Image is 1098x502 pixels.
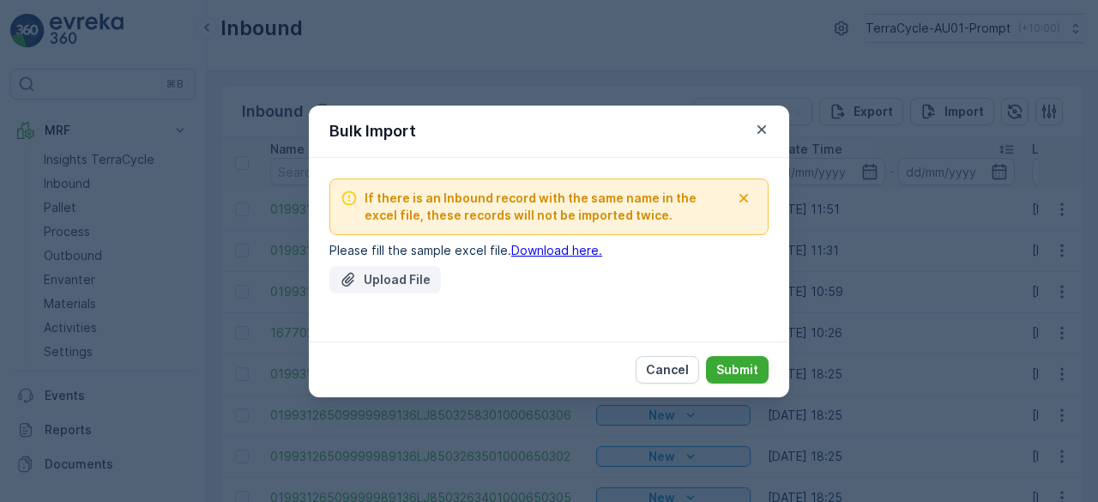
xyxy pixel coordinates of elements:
[636,356,699,384] button: Cancel
[716,361,758,378] p: Submit
[364,271,431,288] p: Upload File
[646,361,689,378] p: Cancel
[329,266,441,293] button: Upload File
[706,356,769,384] button: Submit
[365,190,730,224] span: If there is an Inbound record with the same name in the excel file, these records will not be imp...
[511,243,602,257] a: Download here.
[329,119,416,143] p: Bulk Import
[329,242,769,259] p: Please fill the sample excel file.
